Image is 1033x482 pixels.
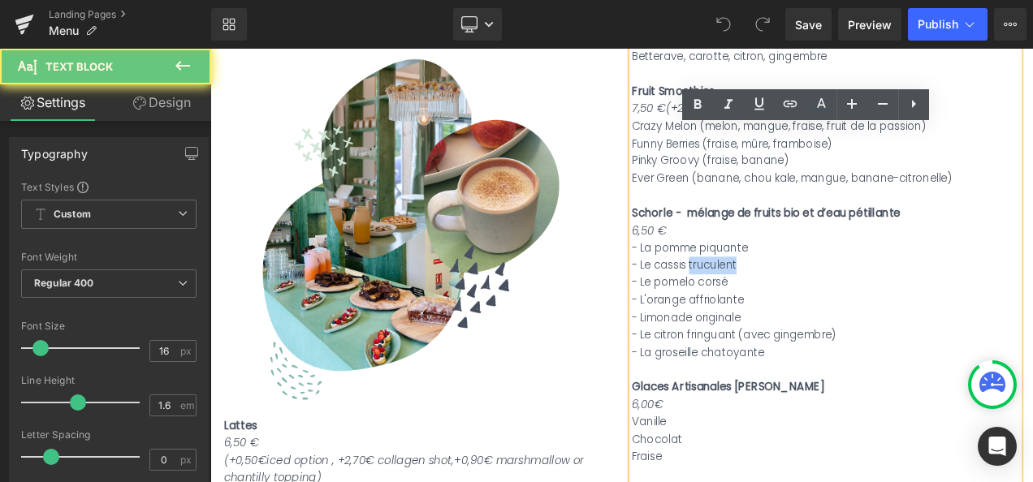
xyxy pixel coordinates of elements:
[848,16,892,33] span: Preview
[544,62,550,80] i: (
[21,429,197,441] div: Letter Spacing
[21,375,197,386] div: Line Height
[504,352,966,373] div: - La groseille chatoyante
[795,16,822,33] span: Save
[918,18,958,31] span: Publish
[594,62,688,80] i: collagen shot)
[504,187,824,205] span: Schorle - mélange de fruits bio et d’eau pétillante
[54,208,91,222] b: Custom
[211,8,247,41] a: New Library
[504,208,545,226] i: 6,50 €
[49,8,211,21] a: Landing Pages
[504,144,966,166] div: Ever Green (banane, chou kale, mangue, banane-citronelle)
[180,346,194,356] span: px
[504,456,966,477] div: Chocolat
[504,269,966,290] div: - Le pomelo corsé
[504,227,966,248] div: - La pomme piquante
[504,62,544,80] i: 7,50 €
[504,311,966,332] div: - Limonade originale
[746,8,779,41] button: Redo
[16,441,56,459] strong: Lattes
[34,277,94,289] b: Regular 400
[994,8,1027,41] button: More
[504,435,966,456] div: Vanille
[504,82,966,103] div: Crazy Melon (melon, mangue, fraise, fruit de la passion)
[21,321,197,332] div: Font Size
[504,41,603,60] span: Fruit Smoothies
[504,331,966,352] div: - Le citron fringuant (avec gingembre)
[978,427,1017,466] div: Open Intercom Messenger
[504,248,966,269] div: - Le cassis truculent
[45,60,113,73] span: Text Block
[504,290,966,311] div: - L'orange affriolante
[180,400,194,411] span: em
[504,394,734,413] strong: Glaces Artisanales [PERSON_NAME]
[21,180,197,193] div: Text Styles
[504,415,541,434] i: 6,00€
[109,84,214,121] a: Design
[504,103,966,124] div: Funny Berries (fraise, mûre, framboise)
[550,62,594,80] i: +2,70€
[838,8,901,41] a: Preview
[16,461,58,480] i: 6,50 €
[180,454,194,465] span: px
[49,24,79,37] span: Menu
[21,138,88,161] div: Typography
[21,252,197,263] div: Font Weight
[908,8,988,41] button: Publish
[707,8,740,41] button: Undo
[504,123,966,144] div: Pinky Groovy (fraise, banane)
